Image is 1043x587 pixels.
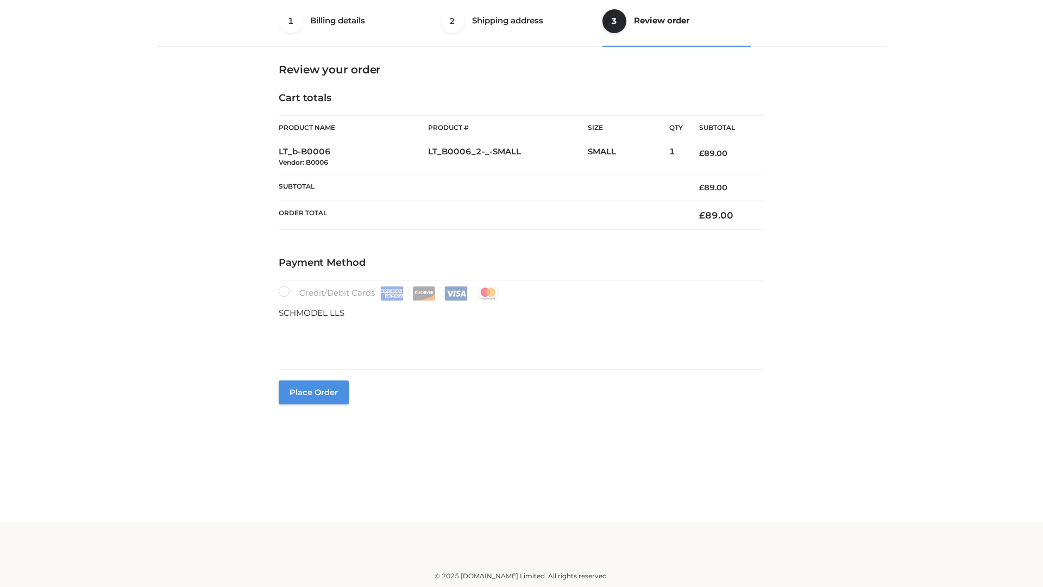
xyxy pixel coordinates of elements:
[279,115,428,140] th: Product Name
[161,571,882,582] div: © 2025 [DOMAIN_NAME] Limited. All rights reserved.
[279,92,764,104] h4: Cart totals
[699,148,704,158] span: £
[428,140,588,174] td: LT_B0006_2-_-SMALL
[279,63,764,76] h3: Review your order
[588,140,669,174] td: SMALL
[699,210,705,221] span: £
[279,306,764,320] p: SCHMODEL LLS
[277,317,762,357] iframe: Secure payment input frame
[279,140,428,174] td: LT_b-B0006
[669,140,683,174] td: 1
[279,174,683,201] th: Subtotal
[699,148,727,158] bdi: 89.00
[279,286,501,301] label: Credit/Debit Cards
[699,183,704,192] span: £
[412,286,436,301] img: Discover
[279,201,683,230] th: Order Total
[669,115,683,140] th: Qty
[444,286,468,301] img: Visa
[279,257,764,269] h4: Payment Method
[428,115,588,140] th: Product #
[380,286,404,301] img: Amex
[476,286,500,301] img: Mastercard
[699,183,727,192] bdi: 89.00
[279,158,328,166] small: Vendor: B0006
[588,116,664,140] th: Size
[683,116,764,140] th: Subtotal
[699,210,733,221] bdi: 89.00
[279,380,349,404] button: Place order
